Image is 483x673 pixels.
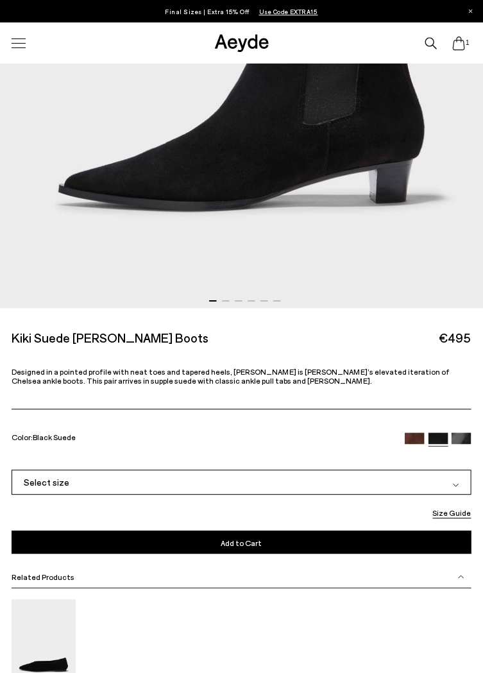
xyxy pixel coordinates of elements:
[12,531,471,554] button: Add to Cart
[453,482,459,489] img: svg%3E
[33,433,76,442] span: Black Suede
[24,476,69,490] span: Select size
[421,507,483,520] button: Size Guide
[209,301,217,302] span: Go to slide 1
[439,332,471,345] span: €495
[235,301,242,302] span: Go to slide 3
[458,574,464,581] img: svg%3E
[12,368,471,386] p: Designed in a pointed profile with neat toes and tapered heels, [PERSON_NAME] is [PERSON_NAME]’s ...
[12,433,398,447] div: Color:
[12,573,74,582] span: Related Products
[248,301,255,302] span: Go to slide 4
[222,301,230,302] span: Go to slide 2
[273,301,281,302] span: Go to slide 6
[221,539,262,548] span: Add to Cart
[260,301,268,302] span: Go to slide 5
[12,332,208,345] h2: Kiki Suede [PERSON_NAME] Boots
